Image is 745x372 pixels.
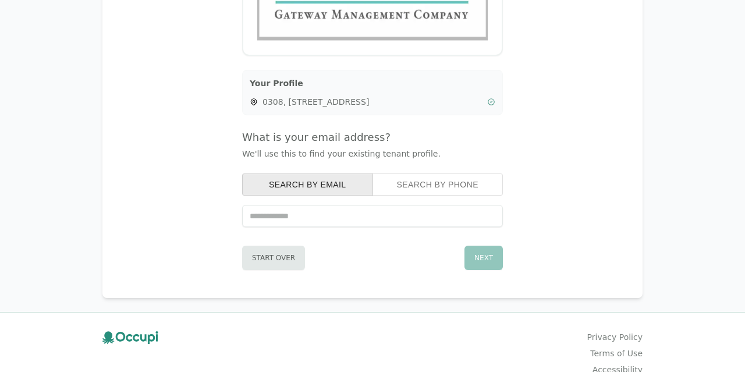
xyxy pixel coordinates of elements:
[242,246,305,270] button: Start Over
[242,148,503,160] p: We'll use this to find your existing tenant profile.
[372,173,503,196] button: search by phone
[590,348,643,359] a: Terms of Use
[262,96,483,108] span: 0308, [STREET_ADDRESS]
[242,129,503,146] h4: What is your email address?
[250,77,495,89] h3: Your Profile
[242,173,503,196] div: Search type
[242,173,373,196] button: search by email
[587,331,643,343] a: Privacy Policy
